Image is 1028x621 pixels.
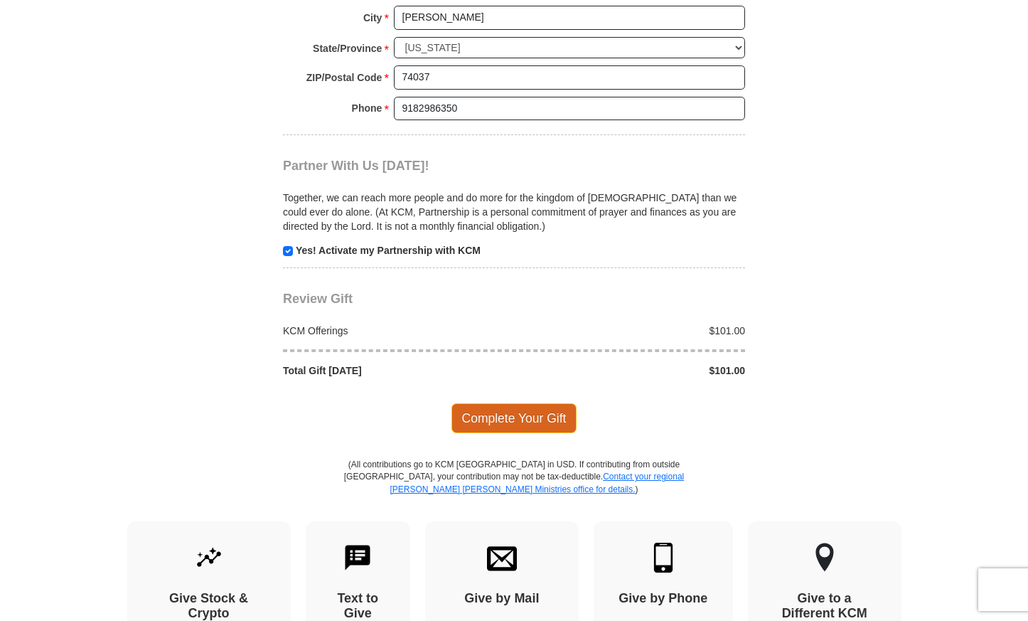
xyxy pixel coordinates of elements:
img: mobile.svg [648,543,678,573]
strong: City [363,8,382,28]
h4: Give by Mail [450,591,554,607]
strong: Phone [352,98,382,118]
div: $101.00 [514,324,753,338]
a: Contact your regional [PERSON_NAME] [PERSON_NAME] Ministries office for details. [390,472,684,494]
img: give-by-stock.svg [194,543,224,573]
strong: ZIP/Postal Code [306,68,382,87]
span: Review Gift [283,292,353,306]
h4: Give by Phone [619,591,708,607]
p: (All contributions go to KCM [GEOGRAPHIC_DATA] in USD. If contributing from outside [GEOGRAPHIC_D... [343,459,685,521]
p: Together, we can reach more people and do more for the kingdom of [DEMOGRAPHIC_DATA] than we coul... [283,191,745,233]
strong: State/Province [313,38,382,58]
img: envelope.svg [487,543,517,573]
span: Complete Your Gift [451,403,577,433]
div: KCM Offerings [276,324,515,338]
strong: Yes! Activate my Partnership with KCM [296,245,481,256]
div: $101.00 [514,363,753,378]
img: text-to-give.svg [343,543,373,573]
img: other-region [815,543,835,573]
div: Total Gift [DATE] [276,363,515,378]
span: Partner With Us [DATE]! [283,159,429,173]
